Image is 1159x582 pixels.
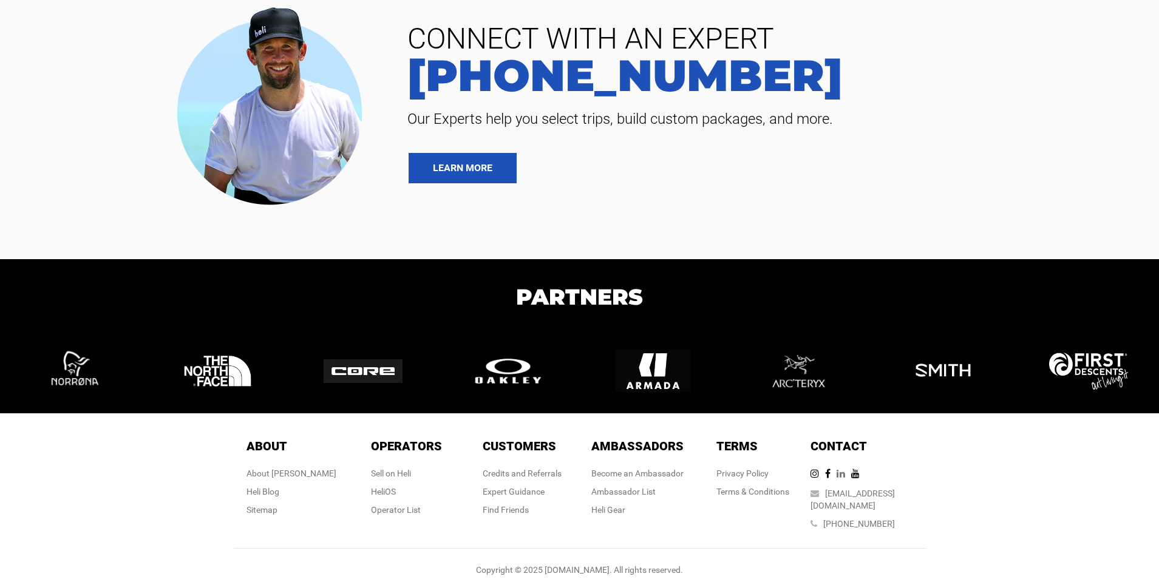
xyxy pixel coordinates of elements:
div: About [PERSON_NAME] [246,467,336,479]
a: HeliOS [371,487,396,496]
span: Customers [483,439,556,453]
img: logo [615,333,691,409]
span: About [246,439,287,453]
span: Operators [371,439,442,453]
span: Ambassadors [591,439,684,453]
img: logo [1049,353,1128,389]
a: Privacy Policy [716,469,769,478]
a: Expert Guidance [483,487,545,496]
a: [PHONE_NUMBER] [398,53,1141,97]
img: logo [905,333,981,409]
a: LEARN MORE [409,153,517,183]
a: [EMAIL_ADDRESS][DOMAIN_NAME] [811,489,895,510]
div: Find Friends [483,504,562,516]
a: [PHONE_NUMBER] [823,519,895,529]
div: Copyright © 2025 [DOMAIN_NAME]. All rights reserved. [234,564,926,576]
span: Terms [716,439,758,453]
a: Terms & Conditions [716,487,789,496]
div: Ambassador List [591,486,684,498]
span: CONNECT WITH AN EXPERT [398,24,1141,53]
span: Our Experts help you select trips, build custom packages, and more. [398,109,1141,129]
span: Contact [811,439,867,453]
div: Operator List [371,504,442,516]
div: Sitemap [246,504,336,516]
div: Sell on Heli [371,467,442,479]
img: logo [324,359,403,384]
img: logo [469,356,548,387]
a: Heli Blog [246,487,279,496]
a: Credits and Referrals [483,469,562,478]
a: Heli Gear [591,505,625,515]
img: logo [180,333,256,409]
img: logo [35,333,110,409]
a: Become an Ambassador [591,469,684,478]
img: logo [760,333,836,409]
